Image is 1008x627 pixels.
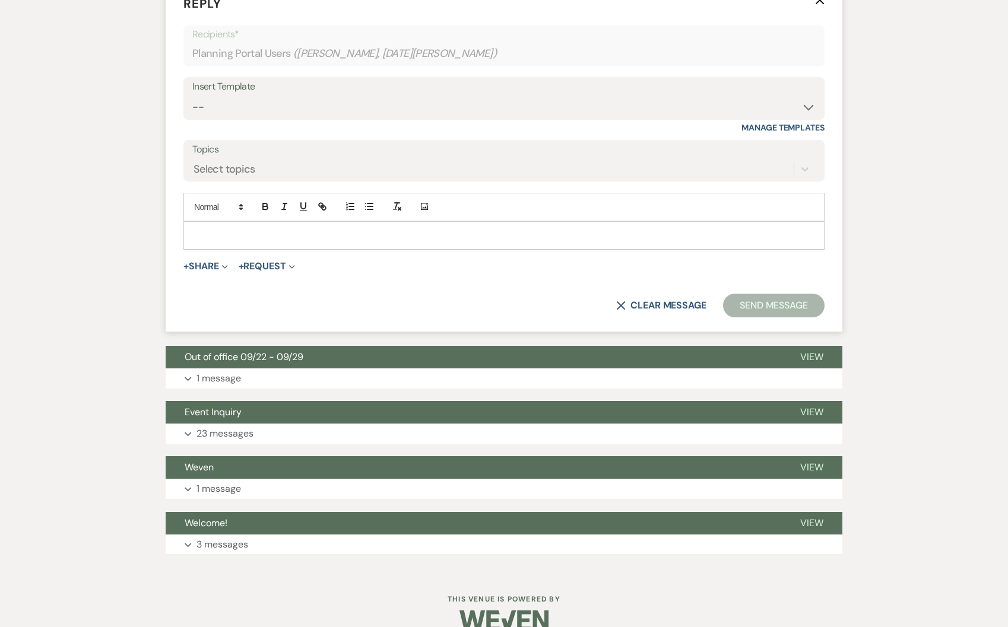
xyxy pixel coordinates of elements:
p: 3 messages [196,537,248,552]
button: 23 messages [166,424,842,444]
span: Event Inquiry [185,406,242,418]
button: View [781,401,842,424]
button: 1 message [166,368,842,389]
span: View [800,351,823,363]
p: Recipients* [192,27,816,42]
button: Weven [166,456,781,479]
span: Welcome! [185,517,227,529]
button: 3 messages [166,534,842,555]
p: 1 message [196,371,241,386]
span: View [800,406,823,418]
button: Request [239,262,295,271]
button: Event Inquiry [166,401,781,424]
button: View [781,456,842,479]
div: Insert Template [192,78,816,96]
span: Out of office 09/22 - 09/29 [185,351,303,363]
div: Planning Portal Users [192,42,816,65]
button: View [781,512,842,534]
button: Share [183,262,228,271]
span: View [800,461,823,473]
a: Manage Templates [741,122,825,133]
p: 23 messages [196,426,253,441]
span: Weven [185,461,214,473]
p: 1 message [196,481,241,496]
span: View [800,517,823,529]
span: + [183,262,189,271]
span: + [239,262,244,271]
div: Select topics [194,161,255,177]
button: Send Message [723,294,825,317]
label: Topics [192,141,816,158]
button: 1 message [166,479,842,499]
button: View [781,346,842,368]
button: Clear message [616,301,706,310]
button: Out of office 09/22 - 09/29 [166,346,781,368]
button: Welcome! [166,512,781,534]
span: ( [PERSON_NAME], [DATE][PERSON_NAME] ) [293,46,497,62]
